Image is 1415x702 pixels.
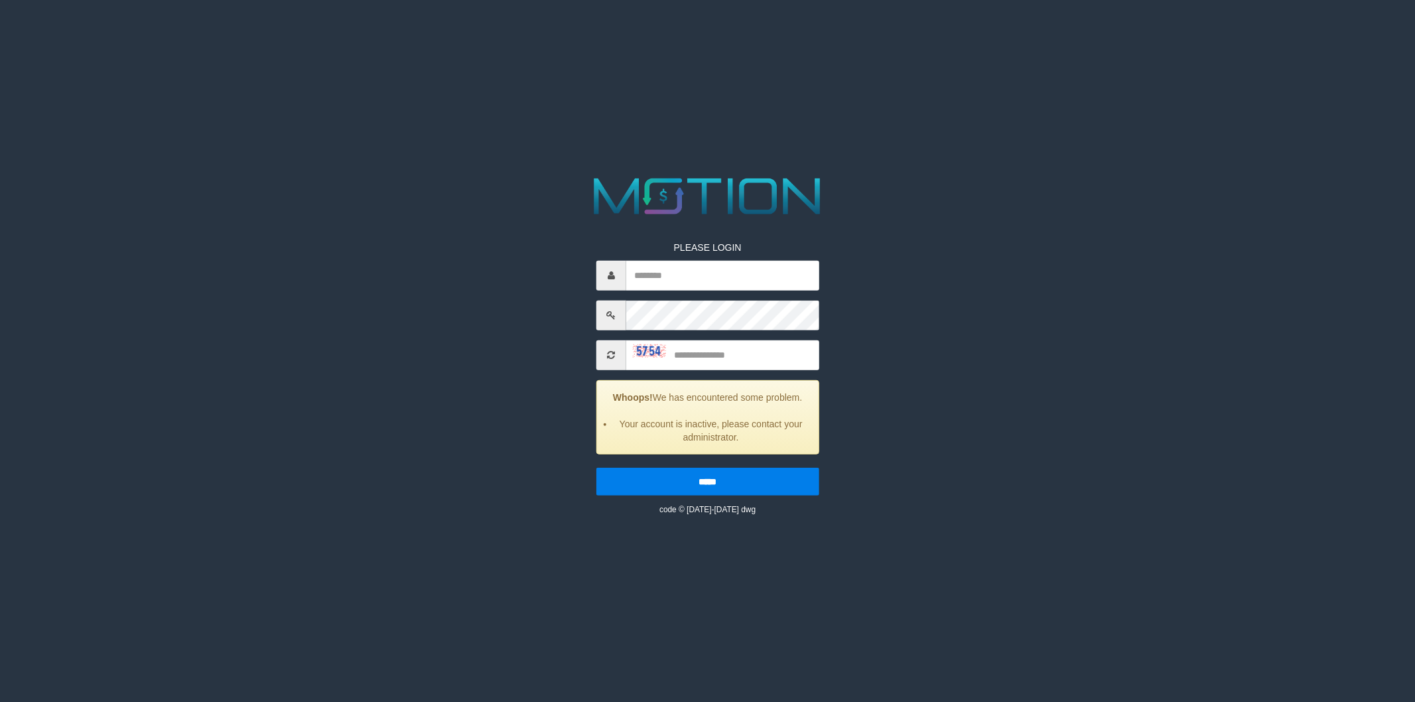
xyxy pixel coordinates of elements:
[584,172,831,221] img: MOTION_logo.png
[596,240,819,253] p: PLEASE LOGIN
[659,504,756,514] small: code © [DATE]-[DATE] dwg
[596,380,819,454] div: We has encountered some problem.
[633,344,666,358] img: captcha
[613,391,653,402] strong: Whoops!
[614,417,809,443] li: Your account is inactive, please contact your administrator.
